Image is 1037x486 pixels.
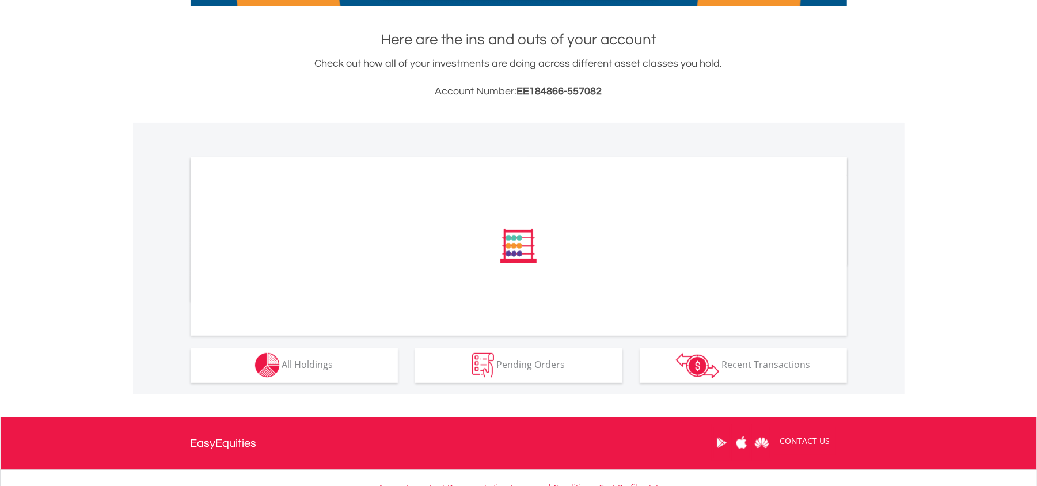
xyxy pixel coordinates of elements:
[472,353,494,378] img: pending_instructions-wht.png
[255,353,280,378] img: holdings-wht.png
[191,29,847,50] h1: Here are the ins and outs of your account
[640,348,847,383] button: Recent Transactions
[676,353,719,378] img: transactions-zar-wht.png
[721,358,810,371] span: Recent Transactions
[752,425,772,461] a: Huawei
[517,86,602,97] span: EE184866-557082
[496,358,565,371] span: Pending Orders
[772,425,838,457] a: CONTACT US
[191,417,257,469] a: EasyEquities
[191,83,847,100] h3: Account Number:
[282,358,333,371] span: All Holdings
[191,348,398,383] button: All Holdings
[712,425,732,461] a: Google Play
[191,56,847,100] div: Check out how all of your investments are doing across different asset classes you hold.
[415,348,622,383] button: Pending Orders
[732,425,752,461] a: Apple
